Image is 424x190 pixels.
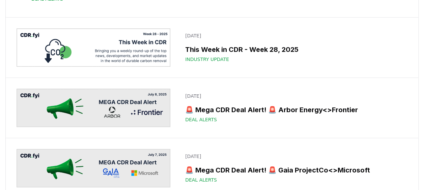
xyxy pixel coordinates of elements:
a: [DATE]🚨 Mega CDR Deal Alert! 🚨 Arbor Energy<>FrontierDeal Alerts [181,89,407,127]
a: [DATE]🚨 Mega CDR Deal Alert! 🚨 Gaia ProjectCo<>MicrosoftDeal Alerts [181,149,407,187]
span: Industry Update [185,56,229,63]
p: [DATE] [185,32,403,39]
img: 🚨 Mega CDR Deal Alert! 🚨 Arbor Energy<>Frontier blog post image [17,89,170,127]
p: [DATE] [185,93,403,99]
span: Deal Alerts [185,177,217,183]
img: This Week in CDR - Week 28, 2025 blog post image [17,28,170,67]
span: Deal Alerts [185,116,217,123]
h3: 🚨 Mega CDR Deal Alert! 🚨 Gaia ProjectCo<>Microsoft [185,165,403,175]
img: 🚨 Mega CDR Deal Alert! 🚨 Gaia ProjectCo<>Microsoft blog post image [17,149,170,187]
h3: 🚨 Mega CDR Deal Alert! 🚨 Arbor Energy<>Frontier [185,105,403,115]
a: [DATE]This Week in CDR - Week 28, 2025Industry Update [181,28,407,67]
h3: This Week in CDR - Week 28, 2025 [185,44,403,55]
p: [DATE] [185,153,403,160]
